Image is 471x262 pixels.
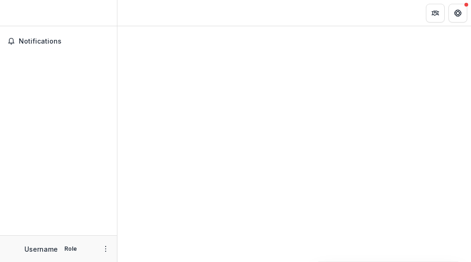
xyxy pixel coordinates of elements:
button: Get Help [448,4,467,22]
p: Username [24,244,58,254]
p: Role [62,245,80,253]
span: Notifications [19,37,109,45]
button: Notifications [4,34,113,49]
button: Partners [426,4,445,22]
button: More [100,243,111,255]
